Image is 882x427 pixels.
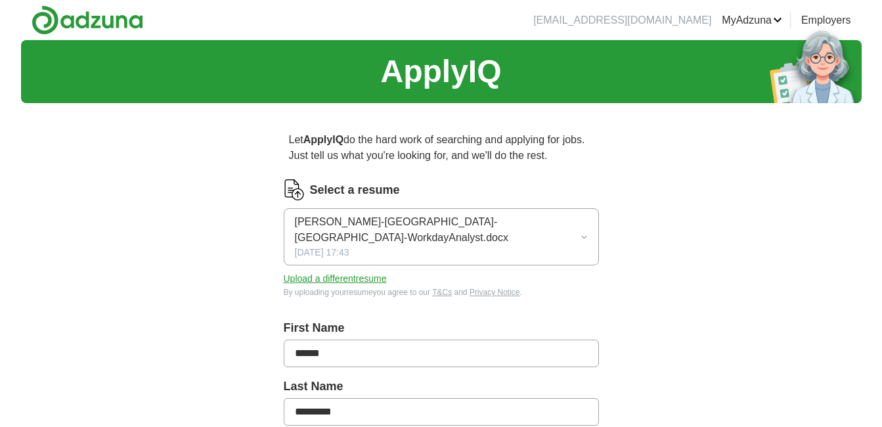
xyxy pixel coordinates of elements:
[295,214,581,246] span: [PERSON_NAME]-[GEOGRAPHIC_DATA]-[GEOGRAPHIC_DATA]-WorkdayAnalyst.docx
[303,134,343,145] strong: ApplyIQ
[380,48,501,95] h1: ApplyIQ
[284,179,305,200] img: CV Icon
[284,286,599,298] div: By uploading your resume you agree to our and .
[284,127,599,169] p: Let do the hard work of searching and applying for jobs. Just tell us what you're looking for, an...
[284,378,599,395] label: Last Name
[284,319,599,337] label: First Name
[284,272,387,286] button: Upload a differentresume
[432,288,452,297] a: T&Cs
[310,181,400,199] label: Select a resume
[295,246,349,259] span: [DATE] 17:43
[722,12,782,28] a: MyAdzuna
[32,5,143,35] img: Adzuna logo
[533,12,711,28] li: [EMAIL_ADDRESS][DOMAIN_NAME]
[470,288,520,297] a: Privacy Notice
[801,12,851,28] a: Employers
[284,208,599,265] button: [PERSON_NAME]-[GEOGRAPHIC_DATA]-[GEOGRAPHIC_DATA]-WorkdayAnalyst.docx[DATE] 17:43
